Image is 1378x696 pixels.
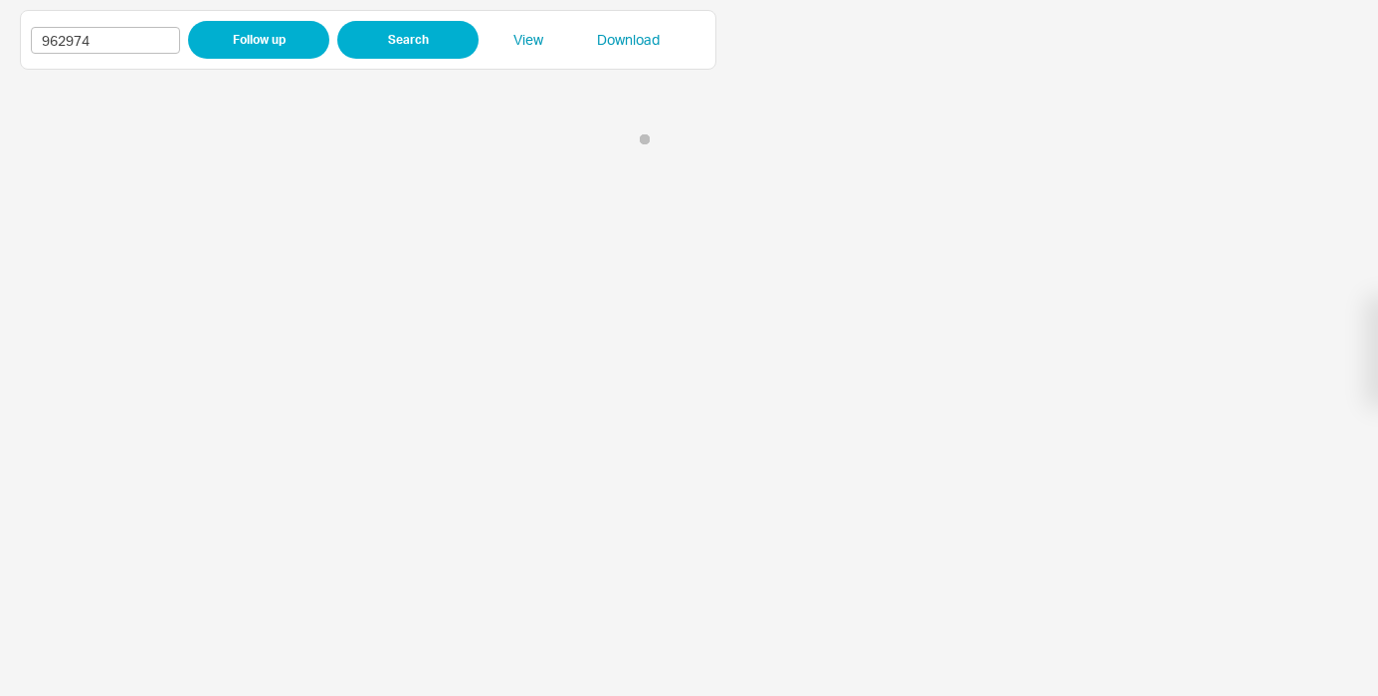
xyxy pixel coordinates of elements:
button: Search [337,21,479,59]
button: Follow up [188,21,329,59]
span: Follow up [233,28,286,52]
iframe: PO Follow up [20,154,1358,696]
a: View [479,30,578,50]
input: Enter PO Number [31,27,180,54]
span: Search [388,28,429,52]
a: Download [578,30,678,50]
